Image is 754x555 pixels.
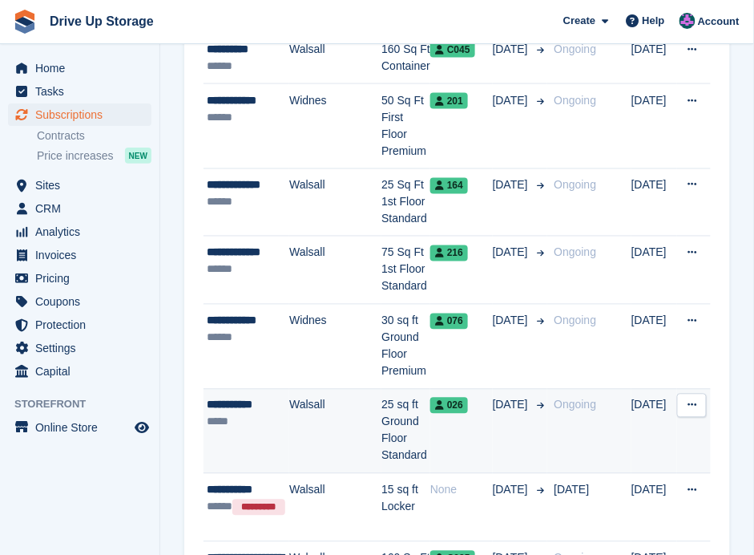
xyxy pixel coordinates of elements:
td: Widnes [289,305,381,390]
a: menu [8,103,151,126]
img: Andy [679,13,696,29]
a: menu [8,174,151,196]
a: menu [8,360,151,383]
td: [DATE] [631,305,677,390]
td: [DATE] [631,33,677,84]
a: menu [8,80,151,103]
span: 026 [430,398,468,414]
a: menu [8,290,151,313]
span: Tasks [35,80,131,103]
span: Ongoing [554,246,596,259]
span: [DATE] [493,313,531,330]
span: Help [643,13,665,29]
span: [DATE] [493,245,531,261]
a: Price increases NEW [37,147,151,164]
a: menu [8,197,151,220]
span: Create [563,13,595,29]
span: 164 [430,178,468,194]
a: Contracts [37,128,151,144]
span: Pricing [35,267,131,290]
td: [DATE] [631,389,677,474]
span: [DATE] [493,92,531,109]
a: menu [8,416,151,439]
span: CRM [35,197,131,220]
td: 75 Sq Ft 1st Floor Standard [381,237,430,305]
span: [DATE] [493,397,531,414]
td: 50 Sq Ft First Floor Premium [381,84,430,169]
td: 25 sq ft Ground Floor Standard [381,389,430,474]
span: C045 [430,42,475,58]
div: None [430,482,493,499]
span: [DATE] [493,41,531,58]
span: Storefront [14,396,159,412]
a: Drive Up Storage [43,8,160,34]
td: 15 sq ft Locker [381,474,430,542]
span: Settings [35,337,131,359]
td: 160 Sq Ft Container [381,33,430,84]
td: Widnes [289,84,381,169]
a: menu [8,221,151,243]
a: menu [8,267,151,290]
span: Invoices [35,244,131,266]
span: Protection [35,314,131,336]
a: Preview store [132,418,151,437]
a: menu [8,337,151,359]
span: 216 [430,245,468,261]
span: [DATE] [493,482,531,499]
span: Account [698,14,740,30]
span: Ongoing [554,43,596,55]
td: Walsall [289,33,381,84]
td: 25 Sq Ft 1st Floor Standard [381,168,430,237]
span: Coupons [35,290,131,313]
td: 30 sq ft Ground Floor Premium [381,305,430,390]
td: Walsall [289,389,381,474]
span: Ongoing [554,179,596,192]
td: [DATE] [631,168,677,237]
a: menu [8,244,151,266]
div: NEW [125,148,151,164]
span: Online Store [35,416,131,439]
span: Ongoing [554,314,596,327]
span: Price increases [37,148,114,164]
td: [DATE] [631,237,677,305]
span: [DATE] [554,484,589,496]
span: 201 [430,93,468,109]
span: 076 [430,314,468,330]
td: [DATE] [631,84,677,169]
span: Ongoing [554,94,596,107]
a: menu [8,57,151,79]
td: Walsall [289,474,381,542]
span: Subscriptions [35,103,131,126]
td: Walsall [289,237,381,305]
span: Sites [35,174,131,196]
img: stora-icon-8386f47178a22dfd0bd8f6a31ec36ba5ce8667c1dd55bd0f319d3a0aa187defe.svg [13,10,37,34]
td: [DATE] [631,474,677,542]
td: Walsall [289,168,381,237]
span: Ongoing [554,399,596,411]
span: [DATE] [493,177,531,194]
span: Home [35,57,131,79]
a: menu [8,314,151,336]
span: Analytics [35,221,131,243]
span: Capital [35,360,131,383]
